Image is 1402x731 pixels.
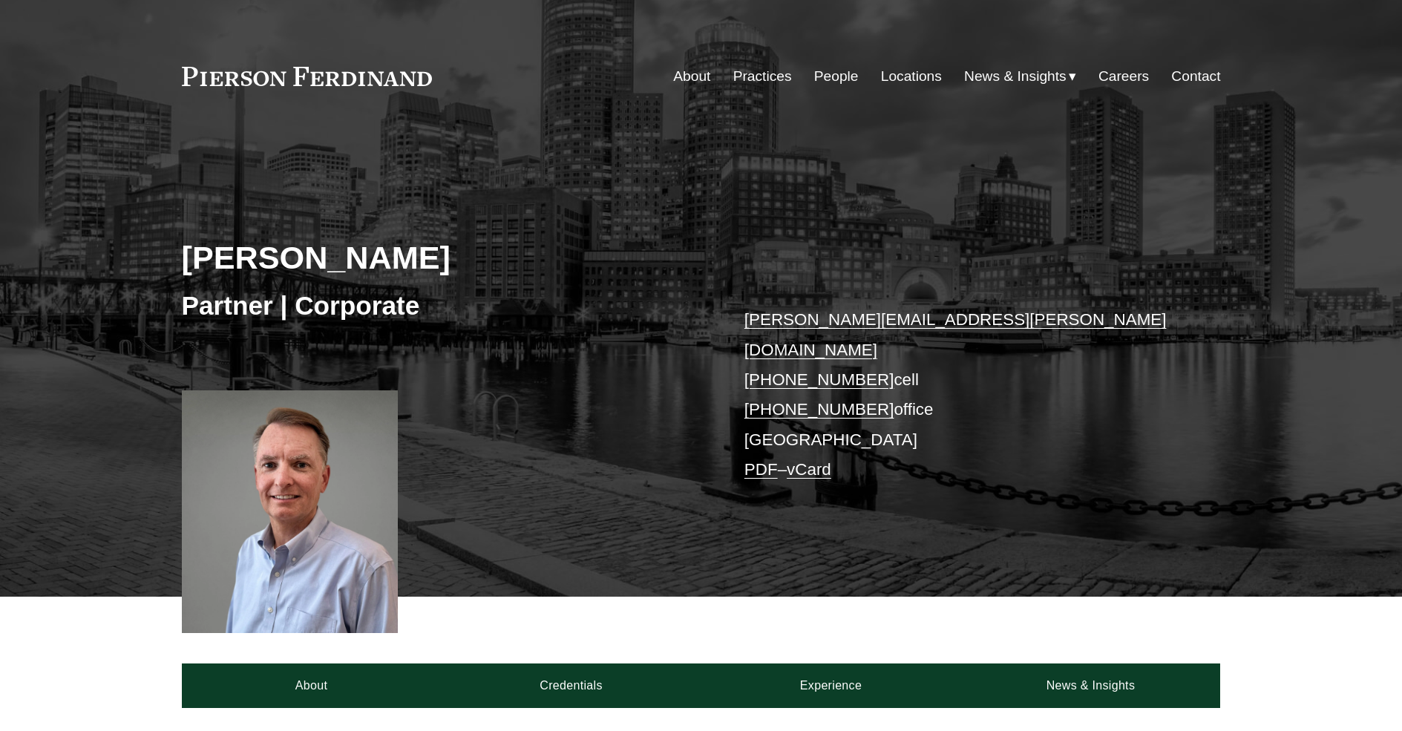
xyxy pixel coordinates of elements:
p: cell office [GEOGRAPHIC_DATA] – [744,305,1177,485]
h2: [PERSON_NAME] [182,238,701,277]
a: [PHONE_NUMBER] [744,400,894,419]
a: Contact [1171,62,1220,91]
a: [PERSON_NAME][EMAIL_ADDRESS][PERSON_NAME][DOMAIN_NAME] [744,310,1167,358]
h3: Partner | Corporate [182,289,701,322]
a: People [814,62,859,91]
a: vCard [787,460,831,479]
a: [PHONE_NUMBER] [744,370,894,389]
a: Locations [881,62,942,91]
a: About [182,663,442,708]
a: Experience [701,663,961,708]
a: folder dropdown [964,62,1076,91]
a: Careers [1098,62,1149,91]
a: About [673,62,710,91]
a: PDF [744,460,778,479]
span: News & Insights [964,64,1067,90]
a: Credentials [442,663,701,708]
a: Practices [733,62,792,91]
a: News & Insights [960,663,1220,708]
